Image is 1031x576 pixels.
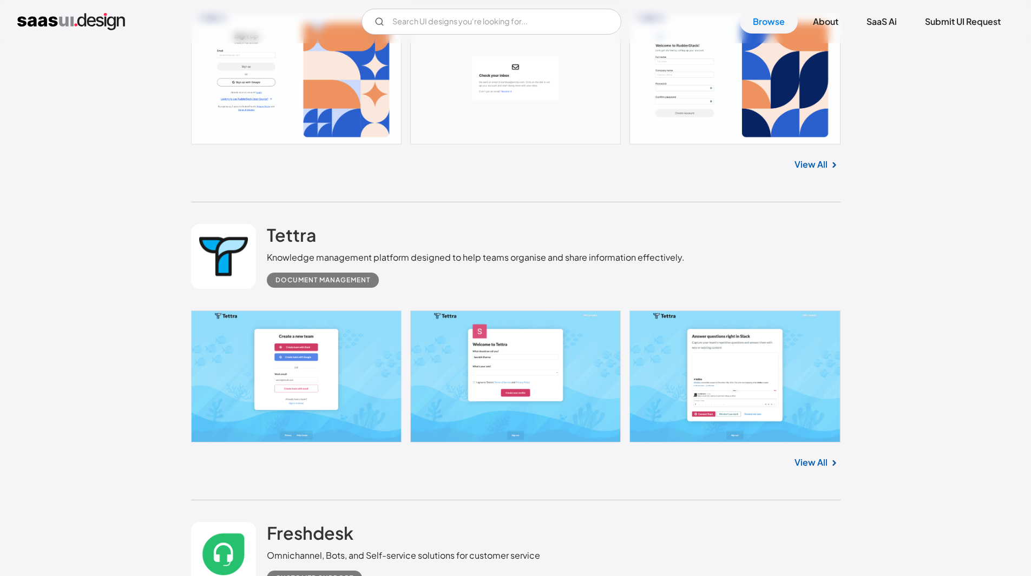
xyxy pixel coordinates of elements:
a: SaaS Ai [853,10,910,34]
div: Omnichannel, Bots, and Self-service solutions for customer service [267,549,540,562]
a: View All [794,158,828,171]
input: Search UI designs you're looking for... [362,9,621,35]
a: Freshdesk [267,522,353,549]
h2: Tettra [267,224,317,246]
a: View All [794,456,828,469]
h2: Freshdesk [267,522,353,544]
a: About [800,10,851,34]
a: Browse [740,10,798,34]
form: Email Form [362,9,621,35]
a: Submit UI Request [912,10,1014,34]
a: Tettra [267,224,317,251]
a: home [17,13,125,30]
div: Knowledge management platform designed to help teams organise and share information effectively. [267,251,685,264]
div: Document Management [275,274,370,287]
